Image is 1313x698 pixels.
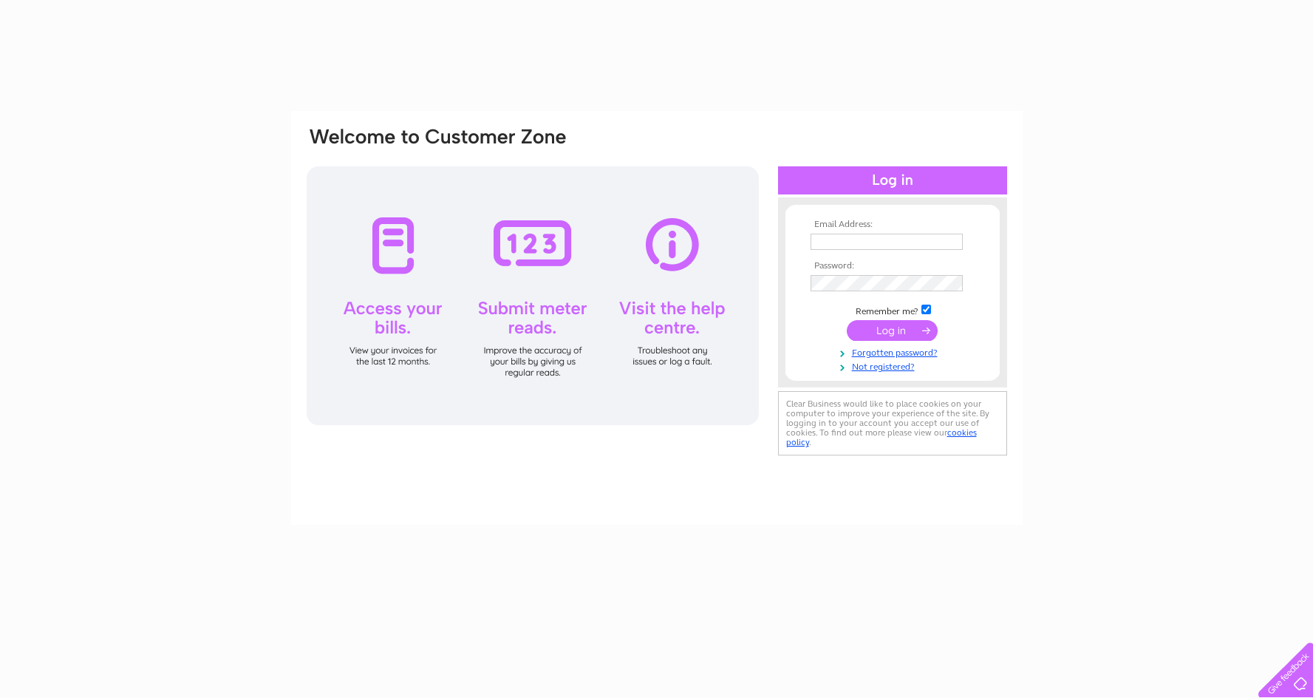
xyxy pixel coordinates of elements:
th: Email Address: [807,220,978,230]
a: Not registered? [811,359,978,373]
a: cookies policy [786,427,977,447]
a: Forgotten password? [811,345,978,359]
th: Password: [807,261,978,271]
input: Submit [847,320,938,341]
div: Clear Business would like to place cookies on your computer to improve your experience of the sit... [778,391,1007,455]
td: Remember me? [807,302,978,317]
